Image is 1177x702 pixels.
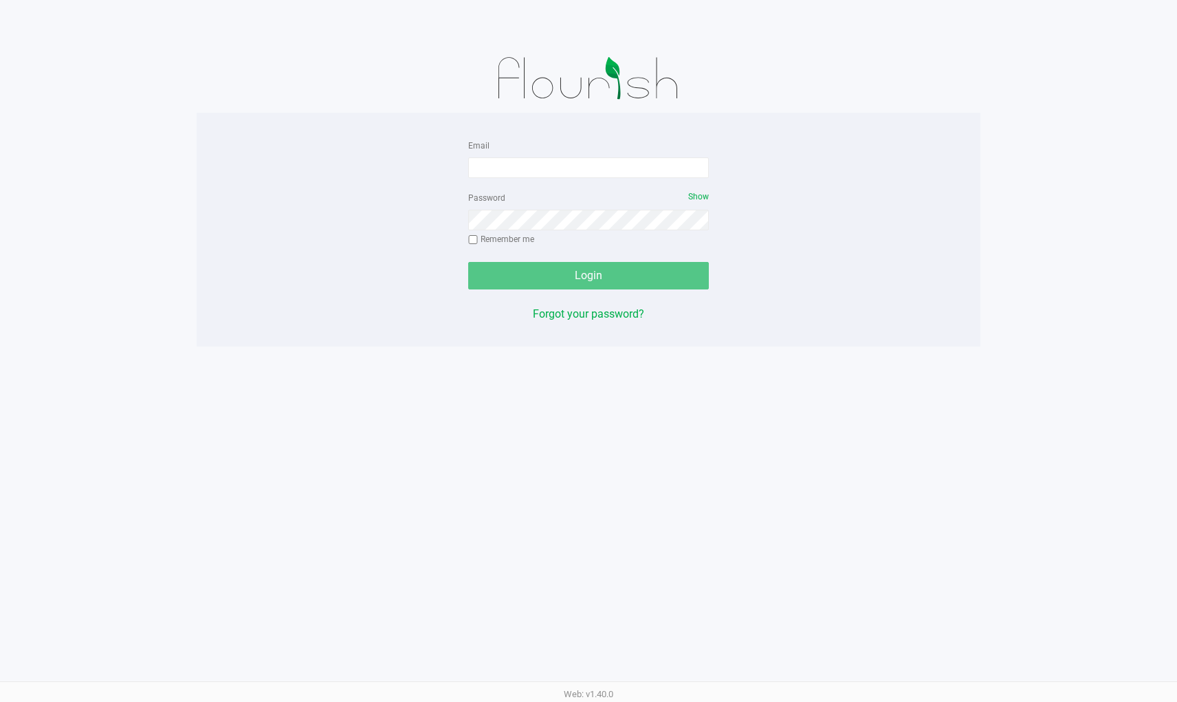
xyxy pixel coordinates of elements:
[468,192,505,204] label: Password
[533,306,644,322] button: Forgot your password?
[564,689,613,699] span: Web: v1.40.0
[688,192,709,201] span: Show
[468,235,478,245] input: Remember me
[468,140,489,152] label: Email
[468,233,534,245] label: Remember me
